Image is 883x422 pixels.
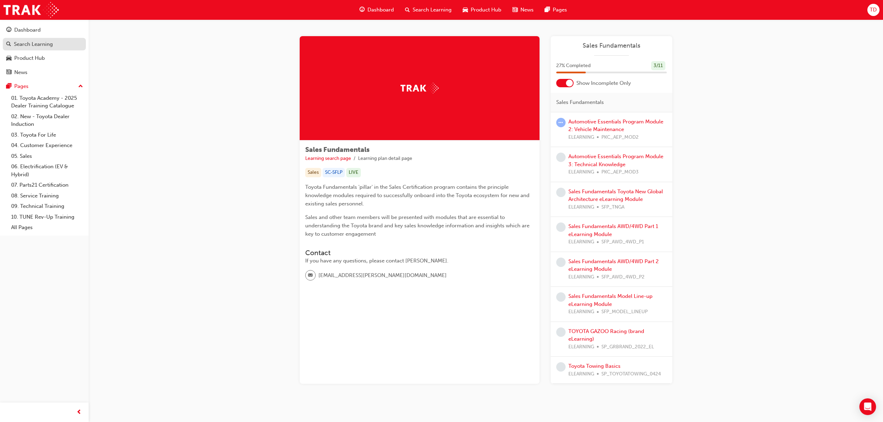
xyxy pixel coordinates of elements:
[6,27,11,33] span: guage-icon
[539,3,573,17] a: pages-iconPages
[507,3,539,17] a: news-iconNews
[520,6,534,14] span: News
[78,82,83,91] span: up-icon
[14,26,41,34] div: Dashboard
[601,308,648,316] span: SFP_MODEL_LINEUP
[3,22,86,80] button: DashboardSearch LearningProduct HubNews
[556,42,667,50] a: Sales Fundamentals
[568,258,659,273] a: Sales Fundamentals AWD/4WD Part 2 eLearning Module
[14,40,53,48] div: Search Learning
[305,214,531,237] span: Sales and other team members will be presented with modules that are essential to understanding t...
[354,3,399,17] a: guage-iconDashboard
[556,362,566,372] span: learningRecordVerb_NONE-icon
[568,168,594,176] span: ELEARNING
[556,153,566,162] span: learningRecordVerb_NONE-icon
[308,271,313,280] span: email-icon
[512,6,518,14] span: news-icon
[8,212,86,222] a: 10. TUNE Rev-Up Training
[8,190,86,201] a: 08. Service Training
[323,168,345,177] div: SC-SFLP
[6,41,11,48] span: search-icon
[14,54,45,62] div: Product Hub
[568,203,594,211] span: ELEARNING
[556,188,566,197] span: learningRecordVerb_NONE-icon
[8,180,86,190] a: 07. Parts21 Certification
[305,249,534,257] h3: Contact
[601,168,639,176] span: PKC_AEP_MOD3
[8,140,86,151] a: 04. Customer Experience
[568,133,594,141] span: ELEARNING
[3,80,86,93] button: Pages
[3,66,86,79] a: News
[545,6,550,14] span: pages-icon
[358,155,412,163] li: Learning plan detail page
[601,273,645,281] span: SFP_AWD_4WD_P2
[359,6,365,14] span: guage-icon
[8,130,86,140] a: 03. Toyota For Life
[305,155,351,161] a: Learning search page
[601,238,644,246] span: SFP_AWD_4WD_P1
[8,111,86,130] a: 02. New - Toyota Dealer Induction
[568,363,621,369] a: Toyota Towing Basics
[14,82,29,90] div: Pages
[601,343,654,351] span: SP_GRBRAND_2022_EL
[568,153,663,168] a: Automotive Essentials Program Module 3: Technical Knowledge
[14,68,27,76] div: News
[463,6,468,14] span: car-icon
[6,83,11,90] span: pages-icon
[6,55,11,62] span: car-icon
[400,83,439,94] img: Trak
[8,201,86,212] a: 09. Technical Training
[556,98,604,106] span: Sales Fundamentals
[305,257,534,265] div: If you have any questions, please contact [PERSON_NAME].
[457,3,507,17] a: car-iconProduct Hub
[568,119,663,133] a: Automotive Essentials Program Module 2: Vehicle Maintenance
[367,6,394,14] span: Dashboard
[556,327,566,337] span: learningRecordVerb_NONE-icon
[568,188,663,203] a: Sales Fundamentals Toyota New Global Architecture eLearning Module
[405,6,410,14] span: search-icon
[556,258,566,267] span: learningRecordVerb_NONE-icon
[568,293,653,307] a: Sales Fundamentals Model Line-up eLearning Module
[601,203,624,211] span: SFP_TNGA
[3,52,86,65] a: Product Hub
[568,223,658,237] a: Sales Fundamentals AWD/4WD Part 1 eLearning Module
[568,370,594,378] span: ELEARNING
[601,133,639,141] span: PKC_AEP_MOD2
[471,6,501,14] span: Product Hub
[6,70,11,76] span: news-icon
[568,343,594,351] span: ELEARNING
[305,168,321,177] div: Sales
[8,93,86,111] a: 01. Toyota Academy - 2025 Dealer Training Catalogue
[556,62,591,70] span: 27 % Completed
[3,24,86,36] a: Dashboard
[553,6,567,14] span: Pages
[601,370,661,378] span: SP_TOYOTATOWING_0424
[867,4,880,16] button: TD
[8,151,86,162] a: 05. Sales
[399,3,457,17] a: search-iconSearch Learning
[556,118,566,127] span: learningRecordVerb_ATTEMPT-icon
[76,408,82,417] span: prev-icon
[870,6,877,14] span: TD
[556,292,566,302] span: learningRecordVerb_NONE-icon
[305,146,370,154] span: Sales Fundamentals
[556,222,566,232] span: learningRecordVerb_NONE-icon
[859,398,876,415] div: Open Intercom Messenger
[318,271,447,279] span: [EMAIL_ADDRESS][PERSON_NAME][DOMAIN_NAME]
[305,184,531,207] span: Toyota Fundamentals 'pillar' in the Sales Certification program contains the principle knowledge ...
[568,308,594,316] span: ELEARNING
[651,61,665,71] div: 3 / 11
[413,6,452,14] span: Search Learning
[568,238,594,246] span: ELEARNING
[8,222,86,233] a: All Pages
[3,38,86,51] a: Search Learning
[8,161,86,180] a: 06. Electrification (EV & Hybrid)
[568,273,594,281] span: ELEARNING
[3,2,59,18] img: Trak
[576,79,631,87] span: Show Incomplete Only
[346,168,361,177] div: LIVE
